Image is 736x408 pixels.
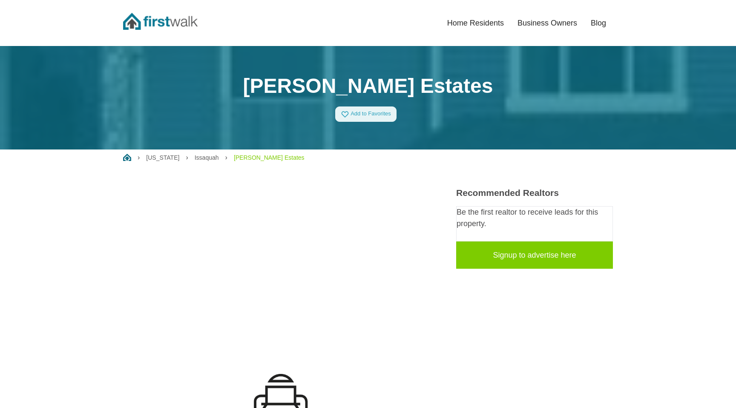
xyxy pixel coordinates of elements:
a: [US_STATE] [146,154,179,161]
a: Issaquah [195,154,219,161]
p: Be the first realtor to receive leads for this property. [457,207,612,230]
a: Add to Favorites [335,106,397,122]
a: Blog [584,14,613,32]
img: FirstWalk [123,13,198,30]
h3: Recommended Realtors [456,187,613,198]
h1: [PERSON_NAME] Estates [123,74,613,98]
a: Business Owners [511,14,584,32]
span: Add to Favorites [351,111,391,117]
a: [PERSON_NAME] Estates [234,154,305,161]
a: Signup to advertise here [456,241,613,269]
a: Home Residents [440,14,511,32]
